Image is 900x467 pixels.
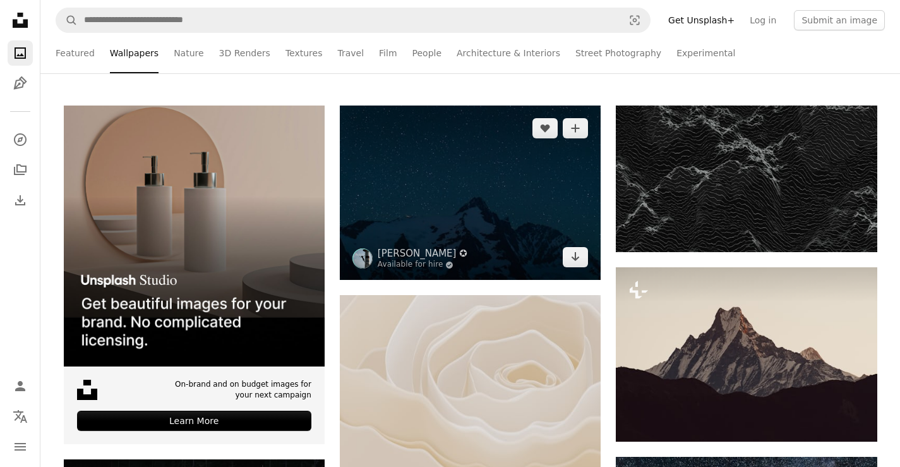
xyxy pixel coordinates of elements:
button: Like [532,118,558,138]
a: the top of a mountain is silhouetted against a gray sky [616,348,877,360]
a: [PERSON_NAME] ✪ [378,247,467,260]
span: On-brand and on budget images for your next campaign [168,379,311,401]
a: On-brand and on budget images for your next campaignLearn More [64,106,325,444]
a: Nature [174,33,203,73]
a: Architecture & Interiors [457,33,560,73]
img: Snowy mountain peak under a starry night sky [340,106,601,280]
a: Featured [56,33,95,73]
a: Get Unsplash+ [661,10,742,30]
a: Available for hire [378,260,467,270]
button: Submit an image [794,10,885,30]
a: Explore [8,127,33,152]
a: Download History [8,188,33,213]
form: Find visuals sitewide [56,8,651,33]
a: Film [379,33,397,73]
a: Abstract dark landscape with textured mountain peaks. [616,173,877,185]
a: Travel [337,33,364,73]
a: Illustrations [8,71,33,96]
img: Go to Ahmet Yüksek ✪'s profile [352,248,373,269]
a: Close-up of a delicate cream-colored rose [340,376,601,387]
button: Search Unsplash [56,8,78,32]
a: Photos [8,40,33,66]
a: 3D Renders [219,33,270,73]
button: Language [8,404,33,429]
a: Experimental [676,33,735,73]
img: file-1631678316303-ed18b8b5cb9cimage [77,380,97,400]
a: Street Photography [575,33,661,73]
a: Collections [8,157,33,183]
button: Visual search [620,8,650,32]
img: file-1715714113747-b8b0561c490eimage [64,106,325,367]
a: Textures [285,33,323,73]
a: Log in / Sign up [8,373,33,399]
a: Download [563,247,588,267]
img: Abstract dark landscape with textured mountain peaks. [616,106,877,252]
div: Learn More [77,411,311,431]
a: People [412,33,442,73]
a: Home — Unsplash [8,8,33,35]
img: the top of a mountain is silhouetted against a gray sky [616,267,877,441]
button: Menu [8,434,33,459]
a: Snowy mountain peak under a starry night sky [340,187,601,198]
a: Log in [742,10,784,30]
button: Add to Collection [563,118,588,138]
